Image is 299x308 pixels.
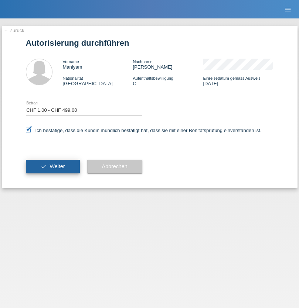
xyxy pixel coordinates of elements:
[26,160,80,174] button: check Weiter
[26,128,262,133] label: Ich bestätige, dass die Kundin mündlich bestätigt hat, dass sie mit einer Bonitätsprüfung einvers...
[63,76,83,80] span: Nationalität
[63,59,133,70] div: Maniyam
[63,59,79,64] span: Vorname
[203,75,273,86] div: [DATE]
[133,75,203,86] div: C
[281,7,295,11] a: menu
[63,75,133,86] div: [GEOGRAPHIC_DATA]
[41,163,47,169] i: check
[133,59,203,70] div: [PERSON_NAME]
[50,163,65,169] span: Weiter
[133,59,152,64] span: Nachname
[87,160,142,174] button: Abbrechen
[203,76,260,80] span: Einreisedatum gemäss Ausweis
[102,163,128,169] span: Abbrechen
[133,76,173,80] span: Aufenthaltsbewilligung
[284,6,292,13] i: menu
[4,28,24,33] a: ← Zurück
[26,38,273,48] h1: Autorisierung durchführen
